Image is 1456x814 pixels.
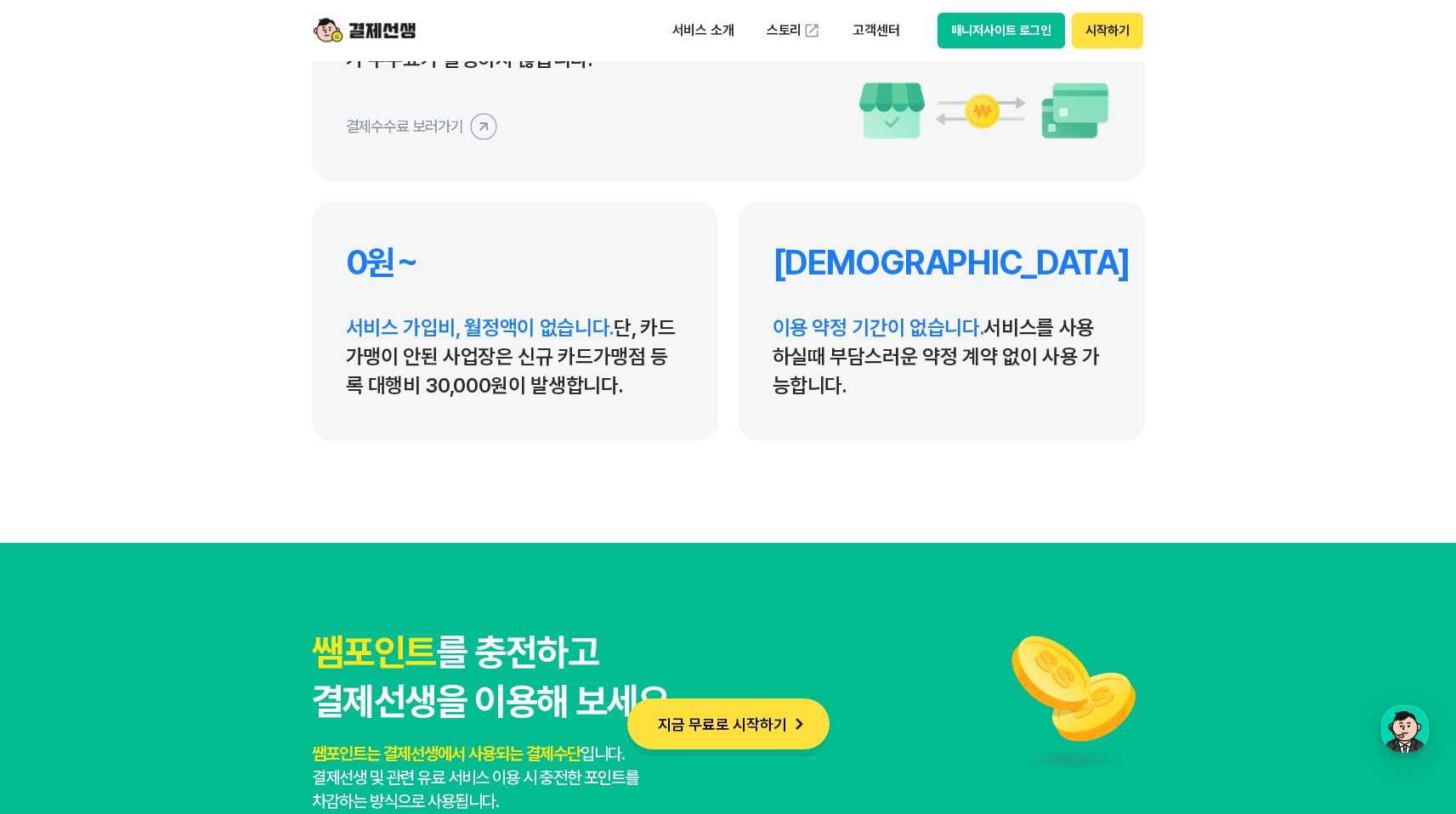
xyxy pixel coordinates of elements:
[660,15,746,46] p: 서비스 소개
[858,81,1111,140] img: 수수료 이미지
[312,743,581,764] span: 쌤포인트는 결제선생에서 사용되는 결제수단
[1072,13,1142,48] button: 시작하기
[773,315,984,340] span: 이용 약정 기간이 없습니다.
[346,242,684,283] h4: 0원~
[5,539,112,581] a: 홈
[346,113,497,140] button: 결제수수료 보러가기
[54,564,64,578] span: 홈
[312,630,436,675] span: 쌤포인트
[263,564,283,578] span: 설정
[312,628,677,726] h3: 를 충전하고 결제선생을 이용해 보세요.
[156,565,176,579] span: 대화
[346,315,615,340] span: 서비스 가입비, 월정액이 없습니다.
[1000,628,1145,772] img: 쌤포인트
[773,242,1111,283] h4: [DEMOGRAPHIC_DATA]
[219,539,326,581] a: 설정
[787,712,811,736] img: 화살표 아이콘
[773,314,1111,400] p: 서비스를 사용하실때 부담스러운 약정 계약 없이 사용 가능합니다.
[346,314,684,400] p: 단, 카드가맹이 안된 사업장은 신규 카드가맹점 등록 대행비 30,000원이 발생합니다.
[312,742,677,813] p: 입니다. 결제선생 및 관련 유료 서비스 이용 시 충전한 포인트를 차감하는 방식으로 사용됩니다.
[314,14,416,47] img: logo
[755,14,833,48] a: 스토리
[627,698,830,749] button: 지금 무료로 시작하기
[841,15,911,46] p: 고객센터
[938,13,1066,48] button: 매니저사이트 로그인
[803,22,820,39] img: 외부 도메인 오픈
[112,539,219,581] a: 대화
